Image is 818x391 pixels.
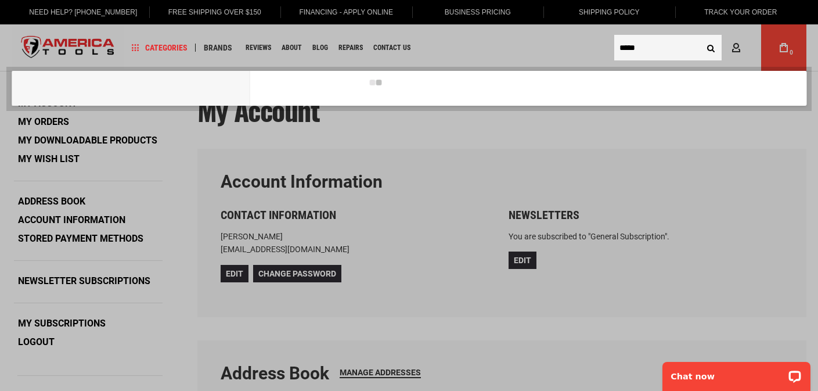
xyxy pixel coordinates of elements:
a: Brands [199,40,237,56]
iframe: LiveChat chat widget [655,354,818,391]
span: Categories [132,44,188,52]
span: Brands [204,44,232,52]
a: Categories [127,40,193,56]
button: Search [700,37,722,59]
